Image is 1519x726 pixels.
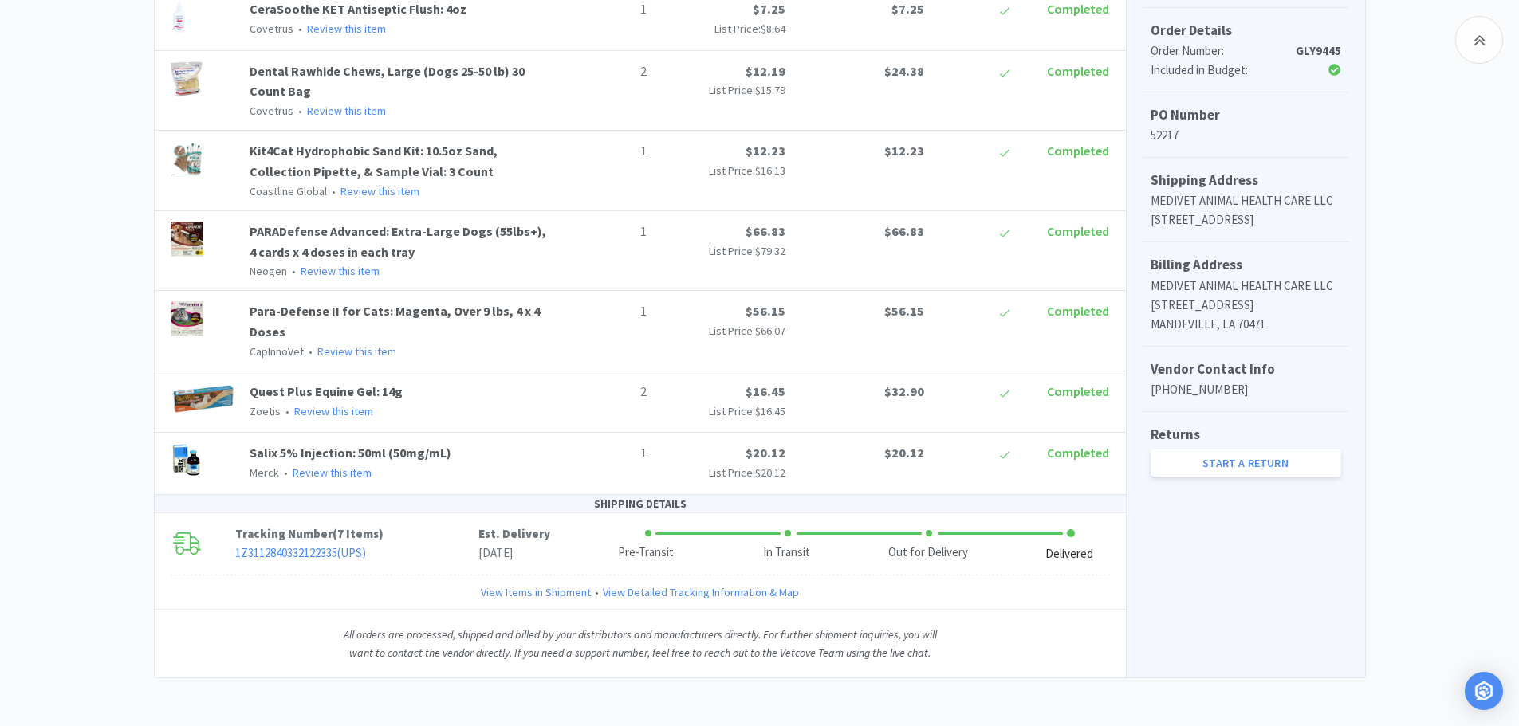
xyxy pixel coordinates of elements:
[1151,254,1341,276] h5: Billing Address
[296,22,305,36] span: •
[1151,277,1341,296] p: MEDIVET ANIMAL HEALTH CARE LLC
[250,344,304,359] span: CapInnoVet
[659,322,785,339] p: List Price:
[1151,20,1341,41] h5: Order Details
[1151,296,1341,315] p: [STREET_ADDRESS]
[1047,383,1109,399] span: Completed
[171,301,203,336] img: 46ae7bab1fd346caa81ec57f2be5bcc0_394237.png
[1047,63,1109,79] span: Completed
[1151,424,1341,445] h5: Returns
[250,404,281,418] span: Zoetis
[250,383,403,399] a: Quest Plus Equine Gel: 14g
[294,404,373,418] a: Review this item
[603,583,799,601] a: View Detailed Tracking Information & Map
[567,141,647,162] p: 1
[884,383,924,399] span: $32.90
[337,526,379,541] span: 7 Items
[1047,445,1109,461] span: Completed
[250,264,287,278] span: Neogen
[250,303,540,339] a: Para-Defense II for Cats: Magenta, Over 9 lbs, 4 x 4 Doses
[884,63,924,79] span: $24.38
[888,544,968,562] div: Out for Delivery
[1151,61,1277,80] div: Included in Budget:
[250,465,279,480] span: Merck
[481,583,591,601] a: View Items in Shipment
[755,244,785,258] span: $79.32
[618,544,674,562] div: Pre-Transit
[1465,672,1503,710] div: Open Intercom Messenger
[1151,191,1341,230] p: MEDIVET ANIMAL HEALTH CARE LLC [STREET_ADDRESS]
[478,524,550,544] p: Est. Delivery
[755,465,785,480] span: $20.12
[307,104,386,118] a: Review this item
[659,402,785,420] p: List Price:
[171,222,204,257] img: 82ba647793de411b91e77c3002bb4c63_211993.png
[293,465,372,480] a: Review this item
[1151,170,1341,191] h5: Shipping Address
[755,404,785,418] span: $16.45
[567,443,647,464] p: 1
[281,465,290,480] span: •
[289,264,298,278] span: •
[171,141,206,176] img: 958ffd4ad7f147febef31e00bcb80033_35198.png
[1151,41,1277,61] div: Order Number:
[659,162,785,179] p: List Price:
[755,83,785,97] span: $15.79
[283,404,292,418] span: •
[235,524,478,544] p: Tracking Number ( )
[659,20,785,37] p: List Price:
[591,583,603,601] span: •
[1151,359,1341,380] h5: Vendor Contact Info
[884,445,924,461] span: $20.12
[329,184,338,198] span: •
[296,104,305,118] span: •
[659,81,785,99] p: List Price:
[344,627,937,659] i: All orders are processed, shipped and billed by your distributors and manufacturers directly. For...
[1151,104,1341,126] h5: PO Number
[746,63,785,79] span: $12.19
[567,382,647,402] p: 2
[235,545,366,560] a: 1Z3112840332122335(UPS)
[746,143,785,159] span: $12.23
[250,223,546,260] a: PARADefense Advanced: Extra-Large Dogs (55lbs+), 4 cards x 4 doses in each tray
[884,223,924,239] span: $66.83
[1045,545,1093,563] div: Delivered
[250,63,525,100] a: Dental Rawhide Chews, Large (Dogs 25-50 lb) 30 Count Bag
[746,445,785,461] span: $20.12
[1151,126,1341,145] p: 52217
[1296,43,1341,58] strong: GLY9445
[753,1,785,17] span: $7.25
[755,163,785,178] span: $16.13
[1151,315,1341,334] p: MANDEVILLE, LA 70471
[1047,223,1109,239] span: Completed
[301,264,380,278] a: Review this item
[567,222,647,242] p: 1
[884,303,924,319] span: $56.15
[1151,380,1341,399] p: [PHONE_NUMBER]
[307,22,386,36] a: Review this item
[250,22,293,36] span: Covetrus
[478,544,550,563] p: [DATE]
[659,242,785,260] p: List Price:
[171,61,203,96] img: 73cee00cc37741b190b35fde9a014d7f_34421.png
[746,383,785,399] span: $16.45
[891,1,924,17] span: $7.25
[171,382,238,417] img: ac52e1a4cd9141b183657d1a332d9016_269065.png
[755,324,785,338] span: $66.07
[317,344,396,359] a: Review this item
[1047,1,1109,17] span: Completed
[1151,449,1341,477] a: Start a Return
[884,143,924,159] span: $12.23
[250,143,498,179] a: Kit4Cat Hydrophobic Sand Kit: 10.5oz Sand, Collection Pipette, & Sample Vial: 3 Count
[761,22,785,36] span: $8.64
[155,495,1126,513] div: SHIPPING DETAILS
[250,445,451,461] a: Salix 5% Injection: 50ml (50mg/mL)
[250,104,293,118] span: Covetrus
[659,464,785,481] p: List Price:
[1047,143,1109,159] span: Completed
[171,443,203,478] img: c189144203b948aeb2245b02cb37afe4_26149.png
[763,544,810,562] div: In Transit
[1047,303,1109,319] span: Completed
[250,1,466,17] a: CeraSoothe KET Antiseptic Flush: 4oz
[250,184,327,198] span: Coastline Global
